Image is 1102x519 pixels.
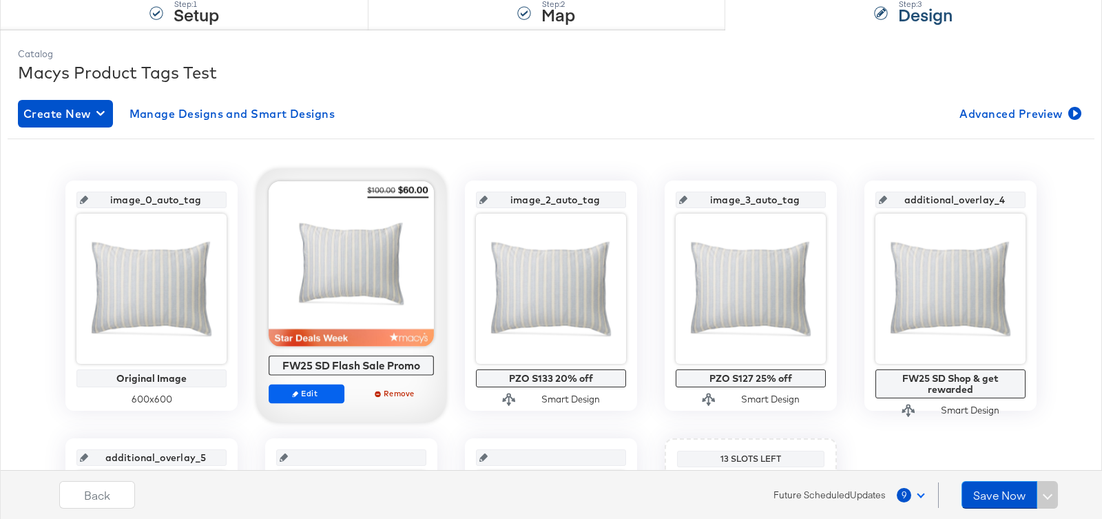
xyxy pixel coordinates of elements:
[273,359,430,372] div: FW25 SD Flash Sale Promo
[129,104,335,123] span: Manage Designs and Smart Designs
[959,104,1079,123] span: Advanced Preview
[80,373,223,384] div: Original Image
[541,3,575,26] strong: Map
[954,100,1084,128] button: Advanced Preview
[897,488,911,502] span: 9
[174,3,219,26] strong: Setup
[18,48,1084,61] div: Catalog
[679,373,822,384] div: PZO S127 25% off
[358,384,434,403] button: Remove
[896,482,931,507] button: 9
[741,393,800,406] div: Smart Design
[479,373,623,384] div: PZO S133 20% off
[76,393,227,406] div: 600 x 600
[961,481,1037,509] button: Save Now
[23,104,107,123] span: Create New
[941,404,999,417] div: Smart Design
[124,100,341,128] button: Manage Designs and Smart Designs
[541,393,600,406] div: Smart Design
[275,388,338,398] span: Edit
[680,454,821,465] div: 13 Slots Left
[18,100,113,128] button: Create New
[59,481,135,509] button: Back
[269,384,344,403] button: Edit
[879,373,1022,395] div: FW25 SD Shop & get rewarded
[898,3,953,26] strong: Design
[773,489,886,502] span: Future Scheduled Updates
[18,61,1084,84] div: Macys Product Tags Test
[364,388,428,398] span: Remove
